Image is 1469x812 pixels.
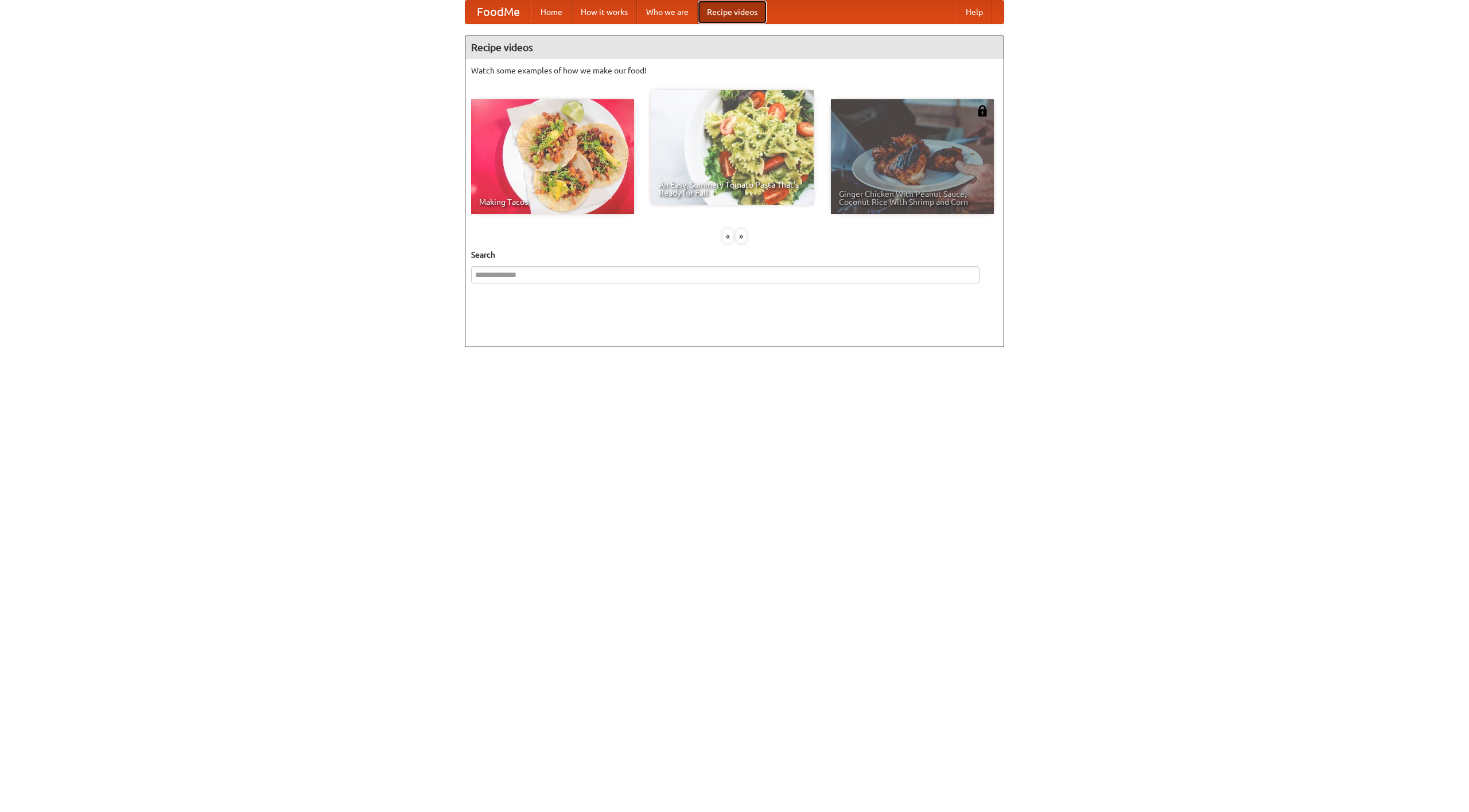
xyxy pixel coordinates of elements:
a: How it works [572,1,637,24]
a: An Easy, Summery Tomato Pasta That's Ready for Fall [651,90,814,205]
img: 483408.png [977,105,988,116]
h4: Recipe videos [465,36,1004,59]
a: FoodMe [465,1,531,24]
a: Home [531,1,572,24]
h5: Search [471,249,998,261]
span: Making Tacos [479,198,626,206]
a: Recipe videos [698,1,767,24]
span: An Easy, Summery Tomato Pasta That's Ready for Fall [659,181,806,197]
a: Who we are [637,1,698,24]
a: Making Tacos [471,99,634,214]
div: « [722,229,733,243]
div: » [736,229,747,243]
p: Watch some examples of how we make our food! [471,65,998,76]
a: Help [957,1,992,24]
